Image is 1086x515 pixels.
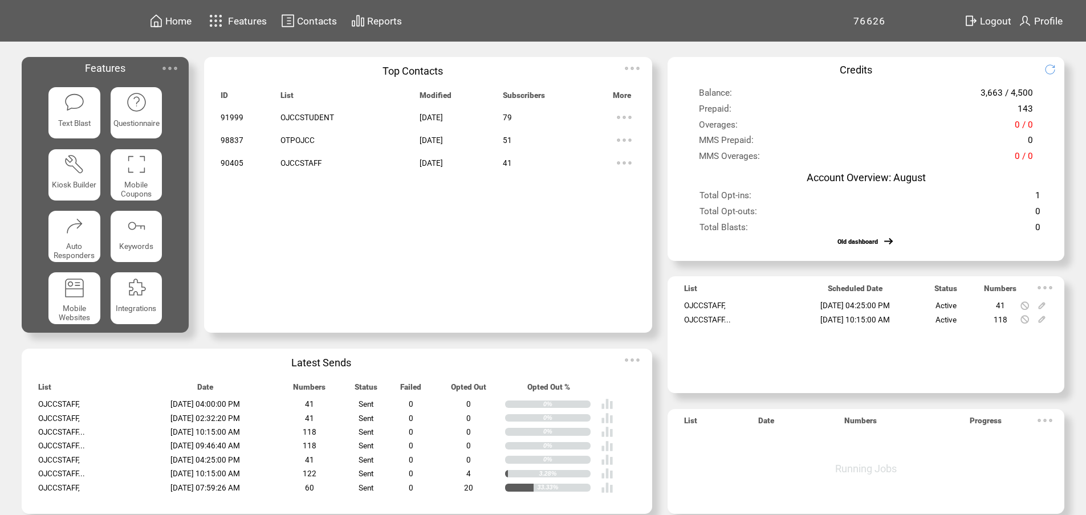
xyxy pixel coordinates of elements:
[38,427,85,436] span: OJCCSTAFF...
[840,64,872,76] span: Credits
[503,113,512,122] span: 79
[221,91,228,106] span: ID
[451,382,486,398] span: Opted Out
[1015,120,1033,136] span: 0 / 0
[970,416,1002,431] span: Progress
[699,135,754,152] span: MMS Prepaid:
[280,136,315,145] span: OTPOJCC
[170,483,240,492] span: [DATE] 07:59:26 AM
[964,14,978,28] img: exit.svg
[621,57,644,80] img: ellypsis.svg
[699,104,731,120] span: Prepaid:
[221,158,243,167] span: 90405
[613,129,636,152] img: ellypsis.svg
[359,427,373,436] span: Sent
[699,88,732,104] span: Balance:
[111,149,162,201] a: Mobile Coupons
[38,469,85,478] span: OJCCSTAFF...
[303,469,316,478] span: 122
[466,469,471,478] span: 4
[684,416,697,431] span: List
[305,483,314,492] span: 60
[601,453,613,466] img: poll%20-%20white.svg
[349,12,404,30] a: Reports
[111,87,162,138] a: Questionnaire
[400,382,421,398] span: Failed
[466,441,471,450] span: 0
[38,483,80,492] span: OJCCSTAFF,
[38,399,80,408] span: OJCCSTAFF,
[280,113,334,122] span: OJCCSTUDENT
[126,92,147,113] img: questionnaire.svg
[601,426,613,438] img: poll%20-%20white.svg
[1015,151,1033,167] span: 0 / 0
[837,238,878,246] a: Old dashboard
[170,469,240,478] span: [DATE] 10:15:00 AM
[113,118,160,128] span: Questionnaire
[204,10,269,32] a: Features
[466,414,471,423] span: 0
[303,441,316,450] span: 118
[1016,12,1064,30] a: Profile
[48,272,100,324] a: Mobile Websites
[359,469,373,478] span: Sent
[367,15,402,27] span: Reports
[1028,135,1033,152] span: 0
[684,315,731,324] span: OJCCSTAFF...
[984,284,1016,299] span: Numbers
[409,455,413,464] span: 0
[111,272,162,324] a: Integrations
[980,15,1011,27] span: Logout
[85,62,125,74] span: Features
[228,15,267,27] span: Features
[116,304,156,313] span: Integrations
[699,190,751,207] span: Total Opt-ins:
[409,483,413,492] span: 0
[1038,301,1046,310] img: edit.svg
[355,382,377,398] span: Status
[820,315,890,324] span: [DATE] 10:15:00 AM
[835,463,897,475] span: Running Jobs
[684,301,726,310] span: OJCCSTAFF,
[170,414,240,423] span: [DATE] 02:32:20 PM
[149,14,163,28] img: home.svg
[828,284,882,299] span: Scheduled Date
[601,481,613,494] img: poll%20-%20white.svg
[420,113,443,122] span: [DATE]
[962,12,1016,30] a: Logout
[119,242,153,251] span: Keywords
[38,382,51,398] span: List
[38,414,80,423] span: OJCCSTAFF,
[466,427,471,436] span: 0
[613,91,631,106] span: More
[111,211,162,262] a: Keywords
[121,180,152,198] span: Mobile Coupons
[359,414,373,423] span: Sent
[601,440,613,452] img: poll%20-%20white.svg
[699,222,748,239] span: Total Blasts:
[409,427,413,436] span: 0
[221,136,243,145] span: 98837
[359,399,373,408] span: Sent
[281,14,295,28] img: contacts.svg
[165,15,192,27] span: Home
[539,470,591,478] div: 3.28%
[279,12,339,30] a: Contacts
[699,120,738,136] span: Overages:
[1018,14,1032,28] img: profile.svg
[543,442,591,450] div: 0%
[297,15,337,27] span: Contacts
[613,152,636,174] img: ellypsis.svg
[996,301,1005,310] span: 41
[64,277,85,299] img: mobile-websites.svg
[1034,276,1056,299] img: ellypsis.svg
[466,455,471,464] span: 0
[280,91,294,106] span: List
[853,15,886,27] span: 76626
[1034,15,1063,27] span: Profile
[994,315,1007,324] span: 118
[699,151,760,167] span: MMS Overages:
[170,441,240,450] span: [DATE] 09:46:40 AM
[935,301,957,310] span: Active
[359,455,373,464] span: Sent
